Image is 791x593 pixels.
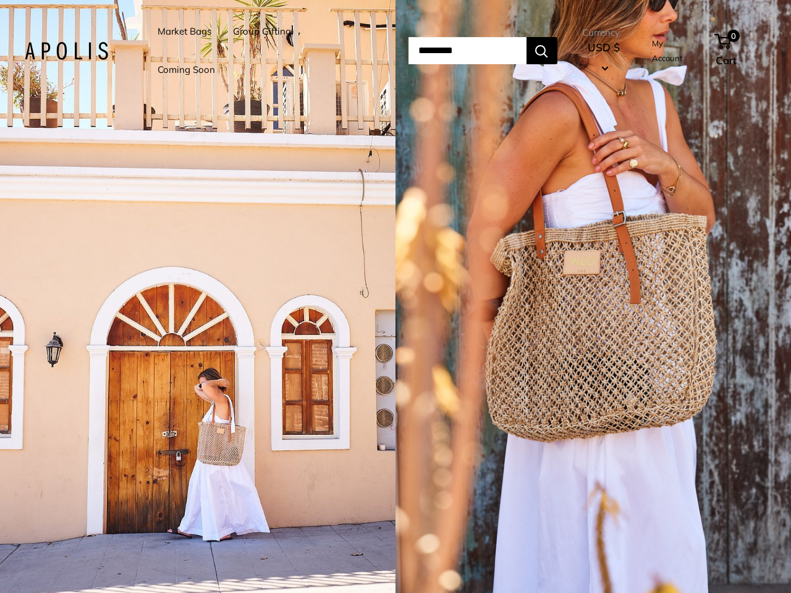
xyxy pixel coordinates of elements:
span: Cart [716,54,737,67]
a: My Account [652,36,694,66]
button: Search [527,37,557,64]
span: USD $ [588,41,620,54]
a: Group Gifting [233,23,291,40]
a: 0 Cart [716,31,766,70]
button: USD $ [582,38,625,77]
img: Apolis [25,42,108,60]
input: Search... [408,37,527,64]
span: Currency [582,24,625,41]
a: Coming Soon [158,61,215,78]
a: Market Bags [158,23,211,40]
span: 0 [727,30,740,42]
